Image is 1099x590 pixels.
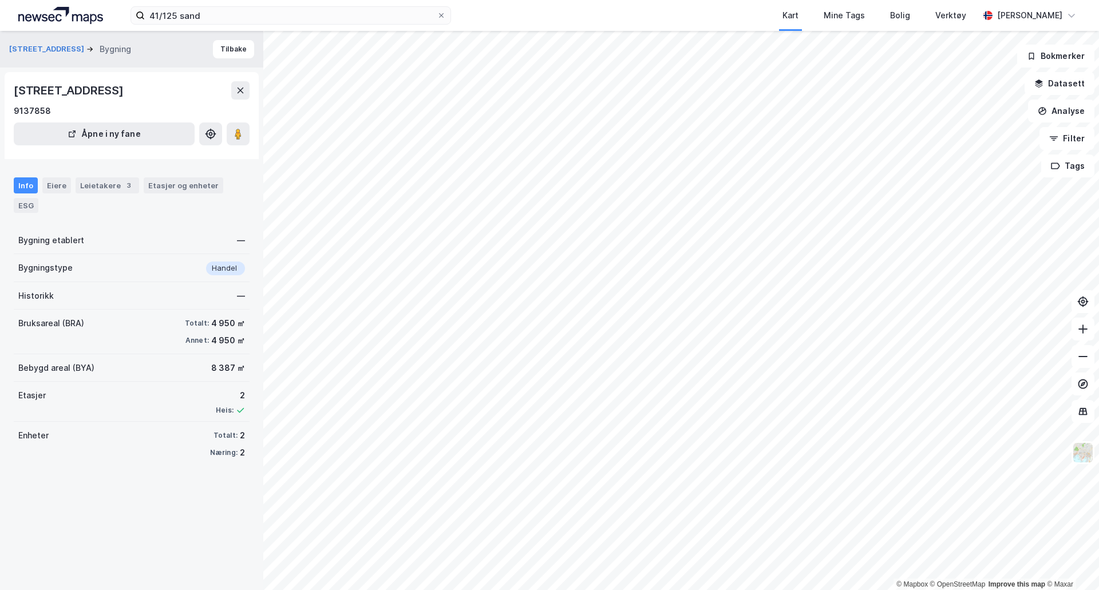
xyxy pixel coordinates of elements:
[9,43,86,55] button: [STREET_ADDRESS]
[216,406,234,415] div: Heis:
[240,429,245,442] div: 2
[123,180,135,191] div: 3
[211,361,245,375] div: 8 387 ㎡
[211,316,245,330] div: 4 950 ㎡
[1039,127,1094,150] button: Filter
[237,233,245,247] div: —
[211,334,245,347] div: 4 950 ㎡
[18,261,73,275] div: Bygningstype
[148,180,219,191] div: Etasjer og enheter
[997,9,1062,22] div: [PERSON_NAME]
[14,104,51,118] div: 9137858
[18,361,94,375] div: Bebygd areal (BYA)
[14,177,38,193] div: Info
[185,336,209,345] div: Annet:
[210,448,238,457] div: Næring:
[145,7,437,24] input: Søk på adresse, matrikkel, gårdeiere, leietakere eller personer
[1072,442,1094,464] img: Z
[1028,100,1094,122] button: Analyse
[14,81,126,100] div: [STREET_ADDRESS]
[890,9,910,22] div: Bolig
[1041,155,1094,177] button: Tags
[989,580,1045,588] a: Improve this map
[237,289,245,303] div: —
[14,198,38,213] div: ESG
[214,431,238,440] div: Totalt:
[100,42,131,56] div: Bygning
[896,580,928,588] a: Mapbox
[782,9,798,22] div: Kart
[213,40,254,58] button: Tilbake
[18,389,46,402] div: Etasjer
[76,177,139,193] div: Leietakere
[935,9,966,22] div: Verktøy
[18,429,49,442] div: Enheter
[18,316,84,330] div: Bruksareal (BRA)
[18,289,54,303] div: Historikk
[1042,535,1099,590] iframe: Chat Widget
[18,233,84,247] div: Bygning etablert
[1017,45,1094,68] button: Bokmerker
[1042,535,1099,590] div: Kontrollprogram for chat
[185,319,209,328] div: Totalt:
[14,122,195,145] button: Åpne i ny fane
[930,580,986,588] a: OpenStreetMap
[42,177,71,193] div: Eiere
[1025,72,1094,95] button: Datasett
[824,9,865,22] div: Mine Tags
[18,7,103,24] img: logo.a4113a55bc3d86da70a041830d287a7e.svg
[216,389,245,402] div: 2
[240,446,245,460] div: 2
